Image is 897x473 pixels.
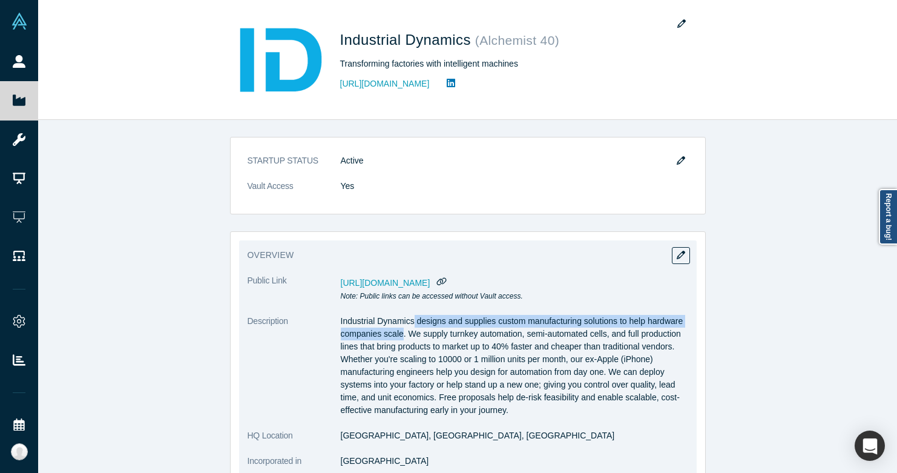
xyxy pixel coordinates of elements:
span: Public Link [248,274,287,287]
dt: Description [248,315,341,429]
h3: overview [248,249,671,262]
img: Katinka Harsányi's Account [11,443,28,460]
dd: Yes [341,180,688,193]
img: Industrial Dynamics's Logo [238,18,323,102]
span: [URL][DOMAIN_NAME] [341,278,430,288]
div: Transforming factories with intelligent machines [340,58,679,70]
img: Alchemist Vault Logo [11,13,28,30]
a: [URL][DOMAIN_NAME] [340,78,430,90]
dt: HQ Location [248,429,341,455]
dd: [GEOGRAPHIC_DATA] [341,455,688,468]
span: Industrial Dynamics [340,31,475,48]
small: ( Alchemist 40 ) [475,33,559,47]
dd: Active [341,154,688,167]
em: Note: Public links can be accessed without Vault access. [341,292,523,300]
dt: Vault Access [248,180,341,205]
dd: [GEOGRAPHIC_DATA], [GEOGRAPHIC_DATA], [GEOGRAPHIC_DATA] [341,429,688,442]
p: Industrial Dynamics designs and supplies custom manufacturing solutions to help hardware companie... [341,315,688,417]
a: Report a bug! [879,189,897,245]
dt: STARTUP STATUS [248,154,341,180]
